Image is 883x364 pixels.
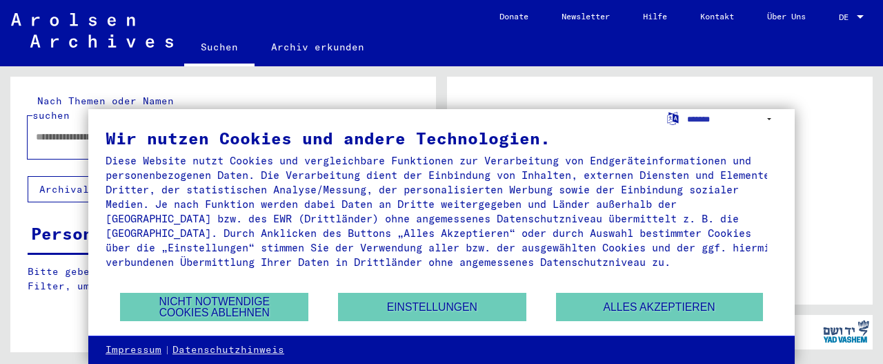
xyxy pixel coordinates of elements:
label: Sprache auswählen [666,111,680,124]
button: Alles akzeptieren [556,293,763,321]
a: Datenschutzhinweis [172,343,284,357]
select: Sprache auswählen [687,109,777,129]
a: Impressum [106,343,161,357]
button: Einstellungen [338,293,526,321]
span: DE [839,12,854,22]
img: yv_logo.png [820,314,872,349]
a: Suchen [184,30,255,66]
div: Wir nutzen Cookies und andere Technologien. [106,130,777,146]
mat-label: Nach Themen oder Namen suchen [32,95,174,122]
button: Nicht notwendige Cookies ablehnen [120,293,308,321]
p: Bitte geben Sie einen Suchbegriff ein oder nutzen Sie die Filter, um Suchertreffer zu erhalten. [28,265,418,294]
div: Diese Website nutzt Cookies und vergleichbare Funktionen zur Verarbeitung von Endgeräteinformatio... [106,153,777,269]
a: Archiv erkunden [255,30,381,64]
div: Personen [31,221,114,246]
button: Archival tree units [28,176,174,202]
img: Arolsen_neg.svg [11,13,173,48]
